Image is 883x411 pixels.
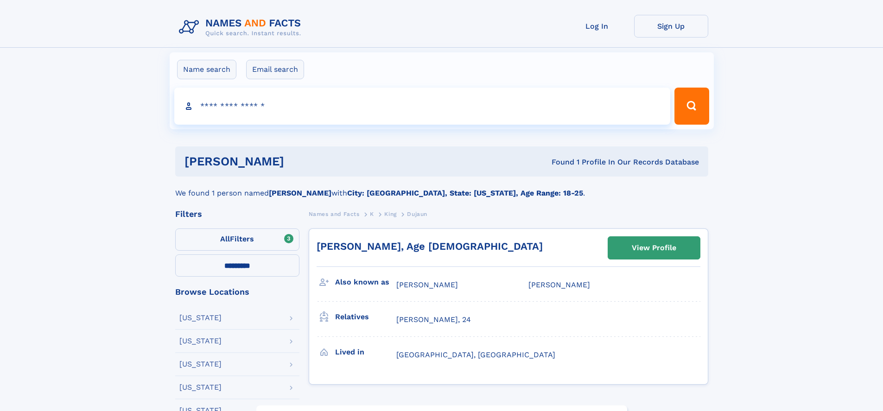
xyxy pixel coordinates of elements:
span: Dujaun [407,211,427,217]
a: [PERSON_NAME], 24 [396,315,471,325]
img: Logo Names and Facts [175,15,309,40]
span: K [370,211,374,217]
span: All [220,234,230,243]
a: Log In [560,15,634,38]
b: City: [GEOGRAPHIC_DATA], State: [US_STATE], Age Range: 18-25 [347,189,583,197]
div: Browse Locations [175,288,299,296]
a: Sign Up [634,15,708,38]
b: [PERSON_NAME] [269,189,331,197]
div: Filters [175,210,299,218]
div: Found 1 Profile In Our Records Database [418,157,699,167]
a: View Profile [608,237,700,259]
span: [PERSON_NAME] [528,280,590,289]
h1: [PERSON_NAME] [184,156,418,167]
label: Email search [246,60,304,79]
a: King [384,208,396,220]
a: [PERSON_NAME], Age [DEMOGRAPHIC_DATA] [317,240,543,252]
input: search input [174,88,671,125]
h3: Relatives [335,309,396,325]
a: K [370,208,374,220]
h3: Also known as [335,274,396,290]
div: View Profile [632,237,676,259]
div: [US_STATE] [179,360,222,368]
label: Filters [175,228,299,251]
div: We found 1 person named with . [175,177,708,199]
a: Names and Facts [309,208,360,220]
div: [US_STATE] [179,314,222,322]
span: [PERSON_NAME] [396,280,458,289]
span: King [384,211,396,217]
h3: Lived in [335,344,396,360]
label: Name search [177,60,236,79]
span: [GEOGRAPHIC_DATA], [GEOGRAPHIC_DATA] [396,350,555,359]
button: Search Button [674,88,709,125]
div: [US_STATE] [179,337,222,345]
div: [US_STATE] [179,384,222,391]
